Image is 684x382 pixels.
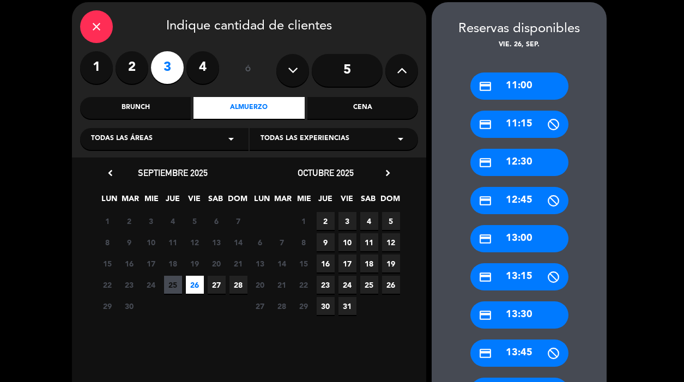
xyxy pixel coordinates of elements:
span: 15 [99,254,117,272]
span: VIE [185,192,203,210]
span: 6 [251,233,269,251]
label: 2 [116,51,148,84]
i: credit_card [479,232,492,246]
span: 1 [295,212,313,230]
span: 31 [338,297,356,315]
span: 19 [382,254,400,272]
span: SAB [207,192,225,210]
span: 6 [208,212,226,230]
span: 12 [186,233,204,251]
span: 18 [164,254,182,272]
div: 13:45 [470,339,568,367]
span: 28 [273,297,291,315]
span: 9 [120,233,138,251]
span: 4 [164,212,182,230]
div: Cena [307,97,418,119]
span: 12 [382,233,400,251]
span: 26 [382,276,400,294]
i: chevron_left [105,167,116,179]
div: 12:30 [470,149,568,176]
span: 5 [186,212,204,230]
span: 23 [120,276,138,294]
div: 12:45 [470,187,568,214]
i: credit_card [479,308,492,322]
span: 15 [295,254,313,272]
span: 2 [120,212,138,230]
div: Indique cantidad de clientes [80,10,418,43]
span: 7 [229,212,247,230]
span: 25 [360,276,378,294]
i: chevron_right [382,167,394,179]
span: JUE [317,192,335,210]
div: 13:00 [470,225,568,252]
span: 3 [142,212,160,230]
span: 22 [295,276,313,294]
span: 16 [317,254,335,272]
span: 14 [273,254,291,272]
div: 11:15 [470,111,568,138]
div: 13:15 [470,263,568,290]
span: 8 [99,233,117,251]
span: 1 [99,212,117,230]
span: VIE [338,192,356,210]
span: Todas las experiencias [261,134,349,144]
label: 4 [186,51,219,84]
span: 26 [186,276,204,294]
div: ó [230,51,265,89]
span: 7 [273,233,291,251]
span: MAR [274,192,292,210]
span: 8 [295,233,313,251]
span: 29 [295,297,313,315]
div: 11:00 [470,72,568,100]
span: 23 [317,276,335,294]
span: MIE [295,192,313,210]
span: JUE [164,192,182,210]
i: close [90,20,103,33]
i: arrow_drop_down [225,132,238,145]
span: 24 [338,276,356,294]
div: Reservas disponibles [432,19,607,40]
span: 21 [229,254,247,272]
span: SAB [359,192,377,210]
div: Brunch [80,97,191,119]
span: 27 [251,297,269,315]
span: 13 [251,254,269,272]
span: 29 [99,297,117,315]
span: 14 [229,233,247,251]
span: LUN [253,192,271,210]
span: 4 [360,212,378,230]
span: DOM [228,192,246,210]
i: credit_card [479,270,492,284]
i: credit_card [479,194,492,208]
span: 19 [186,254,204,272]
span: 25 [164,276,182,294]
span: 11 [164,233,182,251]
i: credit_card [479,118,492,131]
span: MAR [122,192,140,210]
span: 11 [360,233,378,251]
span: 16 [120,254,138,272]
span: 28 [229,276,247,294]
label: 1 [80,51,113,84]
div: vie. 26, sep. [432,40,607,51]
span: 17 [142,254,160,272]
div: Almuerzo [193,97,304,119]
span: DOM [380,192,398,210]
span: 20 [208,254,226,272]
span: 24 [142,276,160,294]
span: 10 [338,233,356,251]
i: arrow_drop_down [394,132,407,145]
span: 2 [317,212,335,230]
span: 13 [208,233,226,251]
span: 30 [317,297,335,315]
span: MIE [143,192,161,210]
span: octubre 2025 [298,167,354,178]
span: septiembre 2025 [138,167,208,178]
span: 30 [120,297,138,315]
span: 20 [251,276,269,294]
i: credit_card [479,80,492,93]
span: 5 [382,212,400,230]
label: 3 [151,51,184,84]
i: credit_card [479,156,492,169]
span: 10 [142,233,160,251]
